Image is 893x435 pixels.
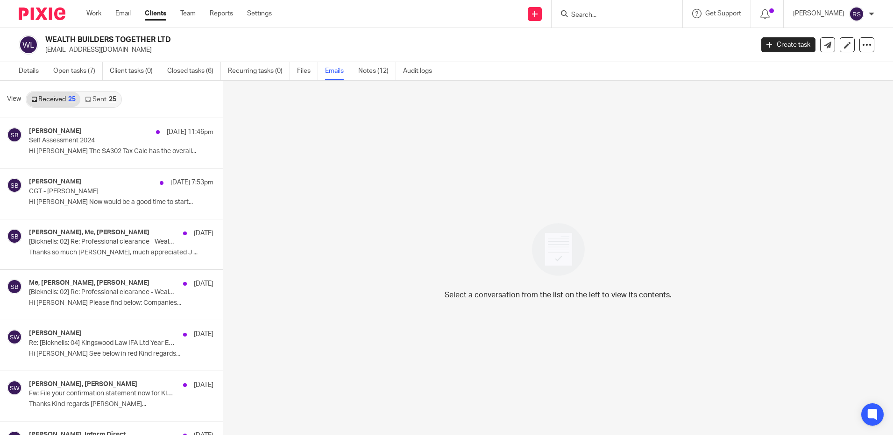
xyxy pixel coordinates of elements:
p: Self Assessment 2024 [29,137,177,145]
img: svg%3E [849,7,864,21]
h4: [PERSON_NAME] [29,330,82,337]
p: [DATE] [194,229,213,238]
p: [DATE] [194,330,213,339]
p: [EMAIL_ADDRESS][DOMAIN_NAME] [45,45,747,55]
a: Emails [325,62,351,80]
a: Clients [145,9,166,18]
p: CGT - [PERSON_NAME] [29,188,177,196]
div: 25 [68,96,76,103]
a: Team [180,9,196,18]
p: Thanks so much [PERSON_NAME], much appreciated J ... [29,249,213,257]
img: svg%3E [7,229,22,244]
p: Hi [PERSON_NAME] See below in red Kind regards... [29,350,213,358]
a: Client tasks (0) [110,62,160,80]
h2: WEALTH BUILDERS TOGETHER LTD [45,35,607,45]
h4: Me, [PERSON_NAME], [PERSON_NAME] [29,279,149,287]
a: Work [86,9,101,18]
a: Closed tasks (6) [167,62,221,80]
h4: [PERSON_NAME], [PERSON_NAME] [29,380,137,388]
p: [Bicknells: 02] Re: Professional clearance - Wealth Builders Together Ltd Co Reg: 03136968 [29,238,177,246]
h4: [PERSON_NAME] [29,178,82,186]
a: Create task [761,37,815,52]
p: Hi [PERSON_NAME] Please find below: Companies... [29,299,213,307]
span: Get Support [705,10,741,17]
img: svg%3E [7,127,22,142]
p: [DATE] [194,279,213,288]
a: Email [115,9,131,18]
a: Reports [210,9,233,18]
img: svg%3E [7,279,22,294]
a: Notes (12) [358,62,396,80]
p: Hi [PERSON_NAME] The SA302 Tax Calc has the overall... [29,147,213,155]
p: Select a conversation from the list on the left to view its contents. [445,289,672,301]
span: View [7,94,21,104]
p: [PERSON_NAME] [793,9,844,18]
a: Settings [247,9,272,18]
p: Fw: File your confirmation statement now for KINGSWOOD LAW IFA LIMITED 05842249 [29,390,177,398]
p: Thanks Kind regards [PERSON_NAME]... [29,400,213,408]
p: Hi [PERSON_NAME] Now would be a good time to start... [29,198,213,206]
img: image [526,217,591,282]
a: Received25 [27,92,80,107]
p: [DATE] [194,380,213,390]
h4: [PERSON_NAME], Me, [PERSON_NAME] [29,229,149,237]
img: svg%3E [7,380,22,395]
img: svg%3E [7,178,22,193]
input: Search [570,11,654,20]
img: Pixie [19,7,65,20]
img: svg%3E [7,330,22,344]
h4: [PERSON_NAME] [29,127,82,135]
p: [DATE] 7:53pm [170,178,213,187]
a: Details [19,62,46,80]
p: [Bicknells: 02] Re: Professional clearance - Wealth Builders Together Ltd Co Reg: 03136968 [29,288,177,296]
a: Recurring tasks (0) [228,62,290,80]
img: svg%3E [19,35,38,55]
a: Files [297,62,318,80]
a: Audit logs [403,62,439,80]
p: [DATE] 11:46pm [167,127,213,137]
a: Open tasks (7) [53,62,103,80]
a: Sent25 [80,92,120,107]
p: Re: [Bicknells: 04] Kingswood Law IFA Ltd Year End 2024 [29,339,177,347]
div: 25 [109,96,116,103]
